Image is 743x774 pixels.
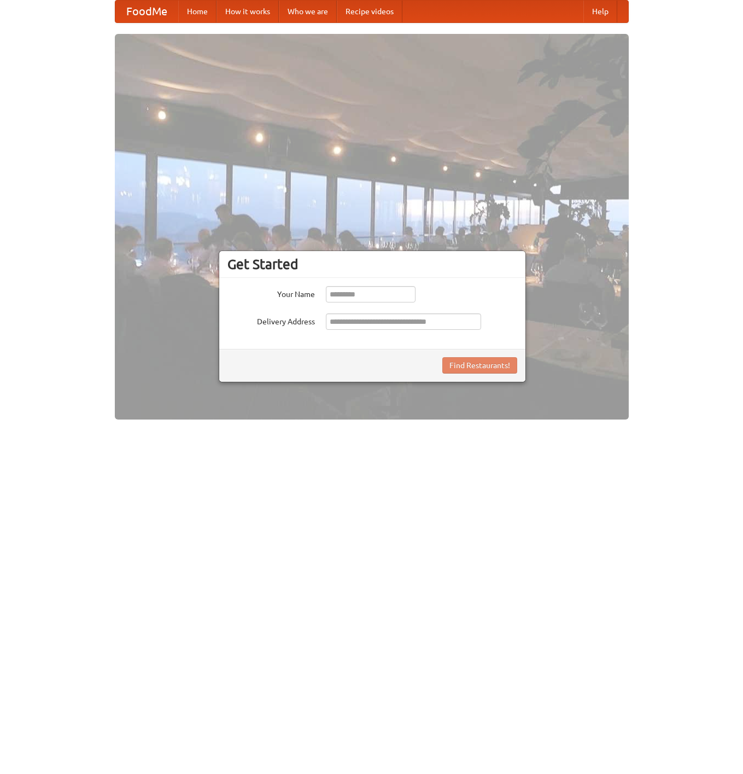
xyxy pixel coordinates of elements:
[178,1,217,22] a: Home
[279,1,337,22] a: Who we are
[115,1,178,22] a: FoodMe
[227,256,517,272] h3: Get Started
[227,286,315,300] label: Your Name
[442,357,517,374] button: Find Restaurants!
[217,1,279,22] a: How it works
[583,1,617,22] a: Help
[227,313,315,327] label: Delivery Address
[337,1,402,22] a: Recipe videos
